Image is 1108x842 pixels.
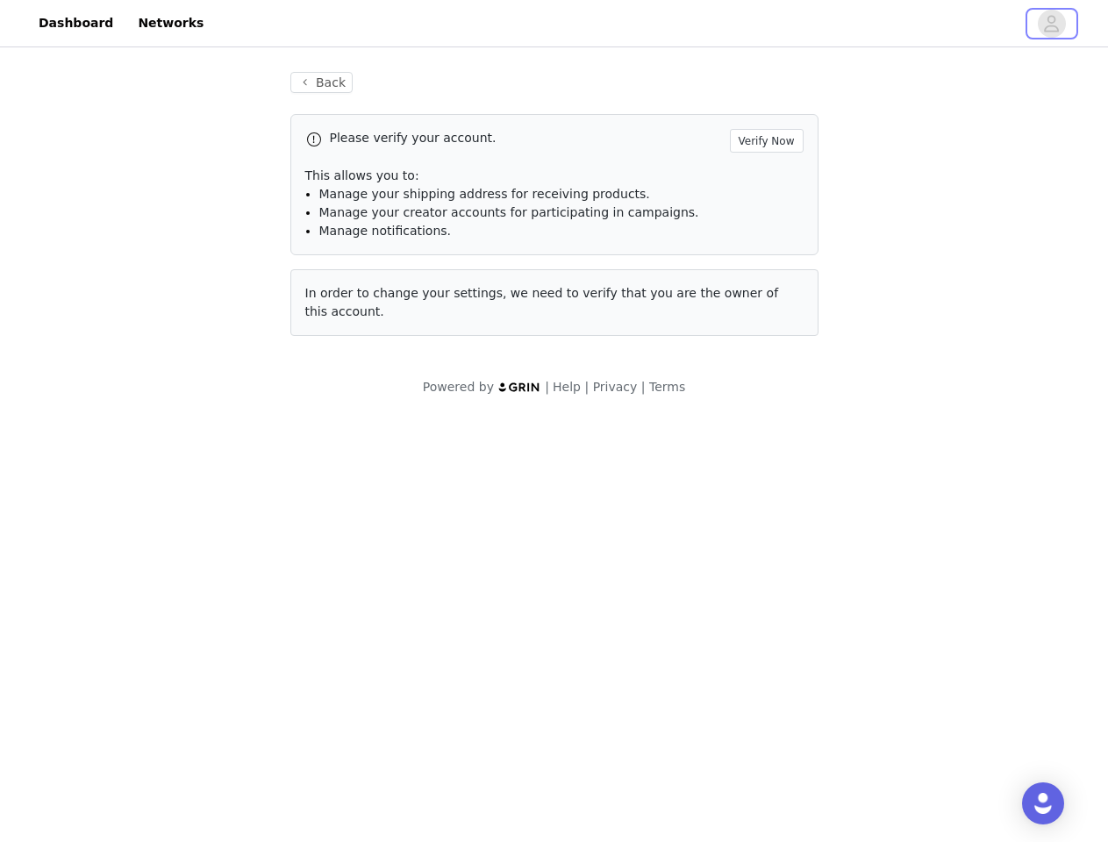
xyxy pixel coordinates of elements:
[545,380,549,394] span: |
[127,4,214,43] a: Networks
[423,380,494,394] span: Powered by
[1043,10,1060,38] div: avatar
[649,380,685,394] a: Terms
[593,380,638,394] a: Privacy
[305,167,804,185] p: This allows you to:
[641,380,646,394] span: |
[319,187,650,201] span: Manage your shipping address for receiving products.
[319,224,452,238] span: Manage notifications.
[319,205,699,219] span: Manage your creator accounts for participating in campaigns.
[305,286,779,318] span: In order to change your settings, we need to verify that you are the owner of this account.
[497,382,541,393] img: logo
[28,4,124,43] a: Dashboard
[553,380,581,394] a: Help
[730,129,804,153] button: Verify Now
[1022,782,1064,824] div: Open Intercom Messenger
[290,72,354,93] button: Back
[584,380,589,394] span: |
[330,129,723,147] p: Please verify your account.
